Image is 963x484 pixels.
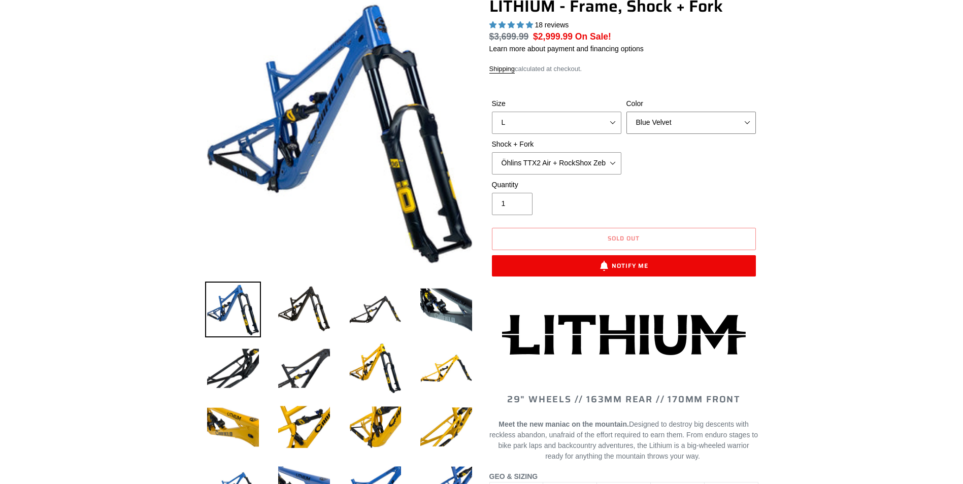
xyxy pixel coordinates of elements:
img: Load image into Gallery viewer, LITHIUM - Frame, Shock + Fork [205,399,261,455]
img: Load image into Gallery viewer, LITHIUM - Frame, Shock + Fork [418,282,474,337]
img: Load image into Gallery viewer, LITHIUM - Frame, Shock + Fork [276,340,332,396]
img: Load image into Gallery viewer, LITHIUM - Frame, Shock + Fork [347,282,403,337]
span: $3,699.99 [489,31,529,42]
span: . [698,452,700,460]
span: Sold out [608,233,640,243]
a: Learn more about payment and financing options [489,45,644,53]
span: GEO & SIZING [489,472,538,480]
span: Designed to destroy big descents with reckless abandon, unafraid of the effort required to earn t... [489,420,758,460]
img: Load image into Gallery viewer, LITHIUM - Frame, Shock + Fork [418,399,474,455]
b: Meet the new maniac on the mountain. [499,420,629,428]
span: From enduro stages to bike park laps and backcountry adventures, the Lithium is a big-wheeled war... [498,431,758,460]
div: calculated at checkout. [489,64,758,74]
button: Sold out [492,228,756,250]
img: Load image into Gallery viewer, LITHIUM - Frame, Shock + Fork [205,282,261,337]
span: $2,999.99 [533,31,573,42]
span: 29" WHEELS // 163mm REAR // 170mm FRONT [507,392,740,406]
span: 5.00 stars [489,21,535,29]
label: Quantity [492,180,621,190]
img: Load image into Gallery viewer, LITHIUM - Frame, Shock + Fork [347,399,403,455]
img: Load image into Gallery viewer, LITHIUM - Frame, Shock + Fork [276,399,332,455]
label: Size [492,98,621,109]
span: On Sale! [575,30,611,43]
button: Notify Me [492,255,756,276]
label: Color [626,98,756,109]
label: Shock + Fork [492,139,621,150]
img: Load image into Gallery viewer, LITHIUM - Frame, Shock + Fork [205,340,261,396]
img: Load image into Gallery viewer, LITHIUM - Frame, Shock + Fork [347,340,403,396]
a: Shipping [489,65,515,74]
img: Load image into Gallery viewer, LITHIUM - Frame, Shock + Fork [418,340,474,396]
img: Load image into Gallery viewer, LITHIUM - Frame, Shock + Fork [276,282,332,337]
img: Lithium-Logo_480x480.png [502,315,746,355]
span: 18 reviews [535,21,569,29]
